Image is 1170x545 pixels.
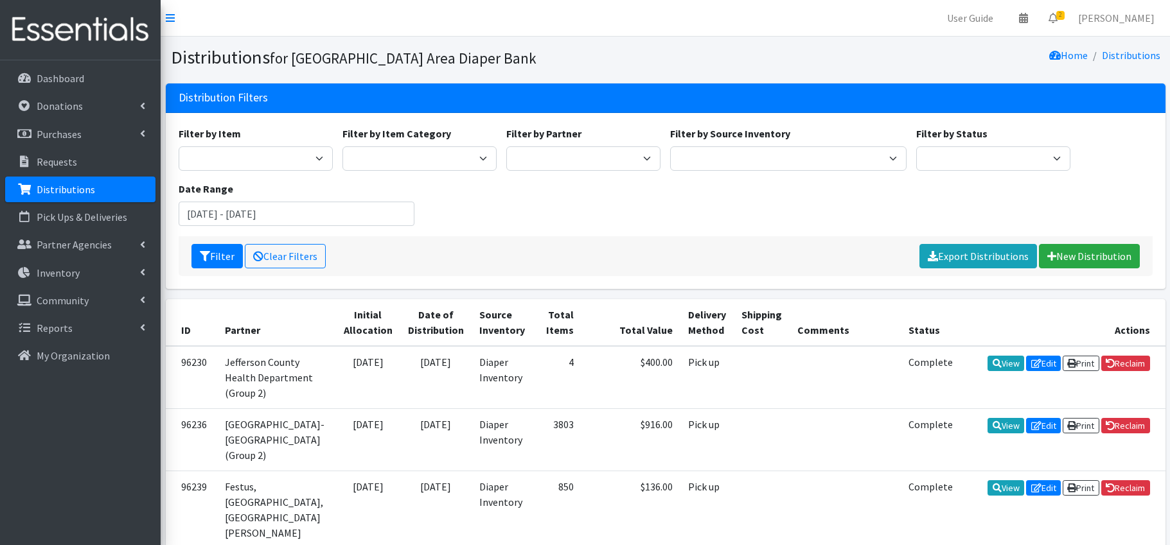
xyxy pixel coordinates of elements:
td: $916.00 [581,408,680,471]
p: Distributions [37,183,95,196]
th: Comments [790,299,901,346]
label: Date Range [179,181,233,196]
span: 2 [1056,11,1065,20]
a: Edit [1026,356,1061,371]
td: 4 [533,346,581,409]
td: Jefferson County Health Department (Group 2) [217,346,336,409]
a: New Distribution [1039,244,1140,268]
a: Edit [1026,418,1061,433]
a: Clear Filters [245,244,326,268]
td: 3803 [533,408,581,471]
label: Filter by Source Inventory [670,126,790,141]
a: Donations [5,93,155,119]
p: Donations [37,99,83,112]
a: Dashboard [5,65,155,91]
a: Reports [5,315,155,341]
a: Reclaim [1101,480,1150,496]
label: Filter by Status [916,126,988,141]
a: Community [5,288,155,313]
td: [DATE] [400,346,472,409]
button: Filter [191,244,243,268]
a: My Organization [5,343,155,368]
a: Export Distributions [919,244,1037,268]
a: Reclaim [1101,356,1150,371]
a: Distributions [5,177,155,202]
a: Pick Ups & Deliveries [5,204,155,230]
h3: Distribution Filters [179,91,268,105]
p: Inventory [37,266,80,279]
a: [PERSON_NAME] [1068,5,1165,31]
td: $400.00 [581,346,680,409]
td: Complete [901,346,961,409]
th: Date of Distribution [400,299,472,346]
p: Purchases [37,128,82,141]
th: Initial Allocation [336,299,400,346]
a: Edit [1026,480,1061,496]
th: ID [166,299,217,346]
a: Inventory [5,260,155,286]
a: Print [1063,356,1099,371]
a: Print [1063,480,1099,496]
img: HumanEssentials [5,8,155,51]
td: 96236 [166,408,217,471]
p: Pick Ups & Deliveries [37,211,127,223]
p: Partner Agencies [37,238,112,251]
a: View [988,480,1024,496]
td: Pick up [680,408,734,471]
label: Filter by Item Category [342,126,451,141]
p: My Organization [37,349,110,362]
a: View [988,418,1024,433]
th: Partner [217,299,336,346]
input: January 1, 2011 - December 31, 2011 [179,202,415,226]
th: Total Value [581,299,680,346]
h1: Distributions [171,46,661,69]
a: 2 [1038,5,1068,31]
a: Reclaim [1101,418,1150,433]
a: Home [1049,49,1088,62]
td: Diaper Inventory [472,408,533,471]
a: User Guide [937,5,1004,31]
a: Partner Agencies [5,232,155,257]
th: Total Items [533,299,581,346]
td: [DATE] [336,346,400,409]
td: [GEOGRAPHIC_DATA]-[GEOGRAPHIC_DATA] (Group 2) [217,408,336,471]
td: 96230 [166,346,217,409]
td: Complete [901,408,961,471]
small: for [GEOGRAPHIC_DATA] Area Diaper Bank [270,49,536,67]
a: Requests [5,149,155,175]
th: Source Inventory [472,299,533,346]
a: Print [1063,418,1099,433]
a: Purchases [5,121,155,147]
a: View [988,356,1024,371]
p: Community [37,294,89,307]
label: Filter by Item [179,126,241,141]
p: Requests [37,155,77,168]
a: Distributions [1102,49,1160,62]
th: Actions [961,299,1166,346]
th: Shipping Cost [734,299,790,346]
td: [DATE] [336,408,400,471]
p: Reports [37,322,73,334]
td: Diaper Inventory [472,346,533,409]
label: Filter by Partner [506,126,581,141]
td: [DATE] [400,408,472,471]
td: Pick up [680,346,734,409]
p: Dashboard [37,72,84,85]
th: Status [901,299,961,346]
th: Delivery Method [680,299,734,346]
